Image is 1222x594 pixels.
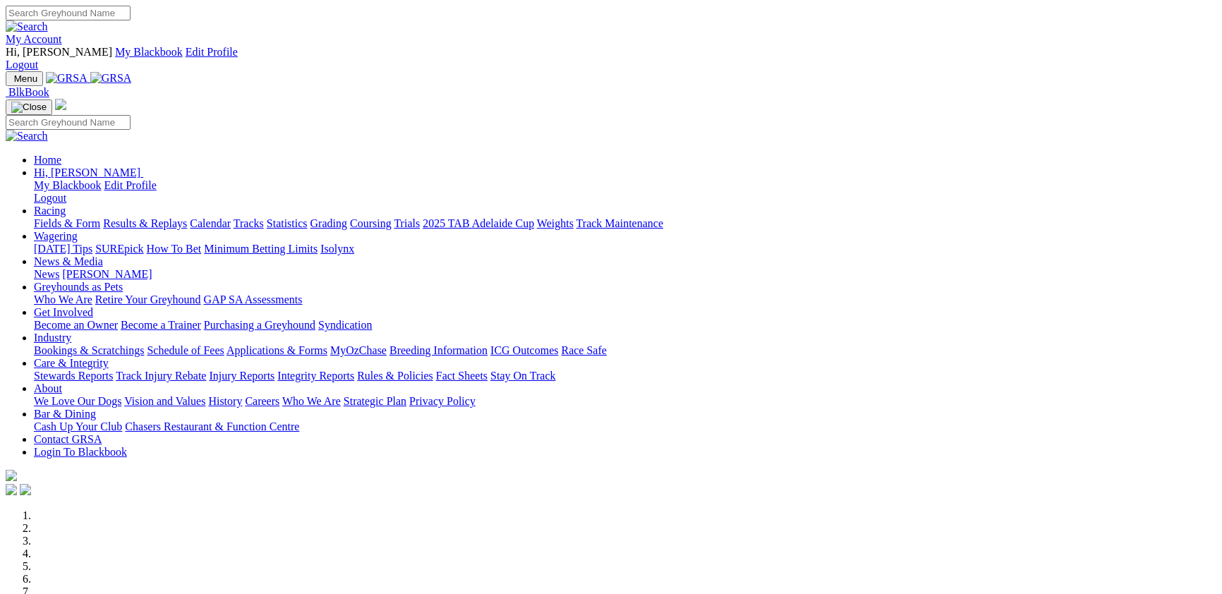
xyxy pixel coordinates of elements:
a: Privacy Policy [409,395,476,407]
img: Search [6,130,48,143]
a: Injury Reports [209,370,274,382]
a: Logout [34,192,66,204]
a: Schedule of Fees [147,344,224,356]
a: Who We Are [282,395,341,407]
a: Vision and Values [124,395,205,407]
div: Hi, [PERSON_NAME] [34,179,1216,205]
div: Industry [34,344,1216,357]
a: My Blackbook [115,46,183,58]
a: My Blackbook [34,179,102,191]
a: Get Involved [34,306,93,318]
a: [PERSON_NAME] [62,268,152,280]
a: Track Maintenance [576,217,663,229]
div: My Account [6,46,1216,71]
div: About [34,395,1216,408]
img: GRSA [90,72,132,85]
span: Menu [14,73,37,84]
button: Toggle navigation [6,99,52,115]
img: Search [6,20,48,33]
input: Search [6,6,131,20]
a: Strategic Plan [344,395,406,407]
a: Trials [394,217,420,229]
span: BlkBook [8,86,49,98]
a: Weights [537,217,574,229]
img: Close [11,102,47,113]
div: Greyhounds as Pets [34,293,1216,306]
a: 2025 TAB Adelaide Cup [423,217,534,229]
a: Purchasing a Greyhound [204,319,315,331]
div: Care & Integrity [34,370,1216,382]
a: Wagering [34,230,78,242]
a: Stay On Track [490,370,555,382]
a: Results & Replays [103,217,187,229]
a: Home [34,154,61,166]
a: Coursing [350,217,392,229]
img: logo-grsa-white.png [55,99,66,110]
a: Fields & Form [34,217,100,229]
div: Bar & Dining [34,420,1216,433]
a: GAP SA Assessments [204,293,303,305]
img: GRSA [46,72,87,85]
a: Become a Trainer [121,319,201,331]
a: Retire Your Greyhound [95,293,201,305]
a: Hi, [PERSON_NAME] [34,166,143,178]
a: Chasers Restaurant & Function Centre [125,420,299,432]
a: SUREpick [95,243,143,255]
a: Tracks [234,217,264,229]
a: Cash Up Your Club [34,420,122,432]
a: Care & Integrity [34,357,109,369]
a: Become an Owner [34,319,118,331]
a: Who We Are [34,293,92,305]
a: Login To Blackbook [34,446,127,458]
a: Edit Profile [104,179,157,191]
a: Calendar [190,217,231,229]
a: My Account [6,33,62,45]
a: Greyhounds as Pets [34,281,123,293]
a: Logout [6,59,38,71]
input: Search [6,115,131,130]
a: How To Bet [147,243,202,255]
div: Wagering [34,243,1216,255]
a: Minimum Betting Limits [204,243,317,255]
div: News & Media [34,268,1216,281]
a: Integrity Reports [277,370,354,382]
a: Racing [34,205,66,217]
div: Get Involved [34,319,1216,332]
a: Stewards Reports [34,370,113,382]
a: Bookings & Scratchings [34,344,144,356]
a: Bar & Dining [34,408,96,420]
a: News [34,268,59,280]
a: Statistics [267,217,308,229]
span: Hi, [PERSON_NAME] [6,46,112,58]
a: Fact Sheets [436,370,488,382]
a: Isolynx [320,243,354,255]
a: Race Safe [561,344,606,356]
a: Grading [310,217,347,229]
a: News & Media [34,255,103,267]
a: We Love Our Dogs [34,395,121,407]
a: Syndication [318,319,372,331]
a: Careers [245,395,279,407]
a: MyOzChase [330,344,387,356]
a: History [208,395,242,407]
div: Racing [34,217,1216,230]
a: Track Injury Rebate [116,370,206,382]
img: twitter.svg [20,484,31,495]
a: Breeding Information [389,344,488,356]
span: Hi, [PERSON_NAME] [34,166,140,178]
a: Rules & Policies [357,370,433,382]
a: About [34,382,62,394]
a: Industry [34,332,71,344]
img: facebook.svg [6,484,17,495]
img: logo-grsa-white.png [6,470,17,481]
a: BlkBook [6,86,49,98]
a: ICG Outcomes [490,344,558,356]
a: [DATE] Tips [34,243,92,255]
a: Contact GRSA [34,433,102,445]
a: Applications & Forms [226,344,327,356]
button: Toggle navigation [6,71,43,86]
a: Edit Profile [186,46,238,58]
